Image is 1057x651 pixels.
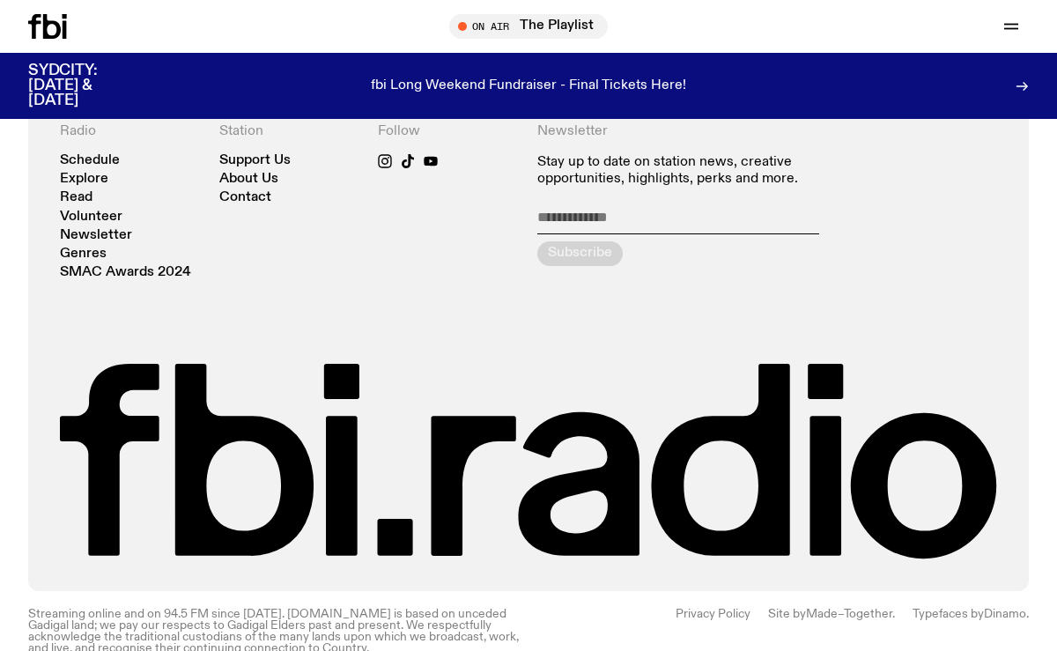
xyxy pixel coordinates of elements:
[219,173,278,186] a: About Us
[913,608,984,620] span: Typefaces by
[806,608,892,620] a: Made–Together
[768,608,806,620] span: Site by
[984,608,1026,620] a: Dinamo
[60,154,120,167] a: Schedule
[219,191,271,204] a: Contact
[537,154,838,188] p: Stay up to date on station news, creative opportunities, highlights, perks and more.
[378,123,520,140] h4: Follow
[60,191,92,204] a: Read
[1026,608,1029,620] span: .
[892,608,895,620] span: .
[537,241,623,266] button: Subscribe
[60,173,108,186] a: Explore
[537,123,838,140] h4: Newsletter
[60,123,202,140] h4: Radio
[60,248,107,261] a: Genres
[219,123,361,140] h4: Station
[449,14,608,39] button: On AirThe Playlist
[28,63,141,108] h3: SYDCITY: [DATE] & [DATE]
[60,266,191,279] a: SMAC Awards 2024
[219,154,291,167] a: Support Us
[60,211,122,224] a: Volunteer
[60,229,132,242] a: Newsletter
[371,78,686,94] p: fbi Long Weekend Fundraiser - Final Tickets Here!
